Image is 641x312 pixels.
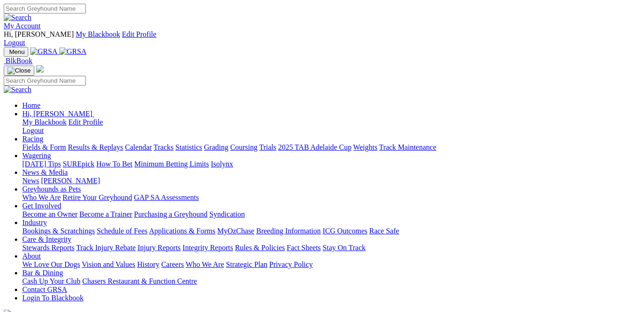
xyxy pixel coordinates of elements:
div: Industry [22,227,637,235]
a: Calendar [125,143,152,151]
span: Menu [9,48,25,55]
a: Greyhounds as Pets [22,185,81,193]
a: Applications & Forms [149,227,215,235]
a: Injury Reports [137,244,181,252]
a: We Love Our Dogs [22,260,80,268]
a: Stewards Reports [22,244,74,252]
a: Fields & Form [22,143,66,151]
a: Results & Replays [68,143,123,151]
div: About [22,260,637,269]
a: My Blackbook [76,30,120,38]
a: Contact GRSA [22,285,67,293]
a: My Account [4,22,41,30]
a: Trials [259,143,276,151]
a: Hi, [PERSON_NAME] [22,110,94,118]
a: Coursing [230,143,258,151]
button: Toggle navigation [4,47,28,57]
a: Rules & Policies [235,244,285,252]
a: Home [22,101,40,109]
button: Toggle navigation [4,66,34,76]
div: Get Involved [22,210,637,219]
a: [PERSON_NAME] [41,177,100,185]
a: Weights [353,143,377,151]
a: Wagering [22,152,51,159]
span: BlkBook [6,57,32,65]
div: My Account [4,30,637,47]
input: Search [4,76,86,86]
a: Privacy Policy [269,260,313,268]
a: Stay On Track [323,244,365,252]
span: Hi, [PERSON_NAME] [4,30,74,38]
a: Track Injury Rebate [76,244,136,252]
a: Retire Your Greyhound [63,193,132,201]
a: Cash Up Your Club [22,277,80,285]
a: Edit Profile [122,30,156,38]
a: Careers [161,260,184,268]
a: Tracks [154,143,174,151]
a: Strategic Plan [226,260,267,268]
a: ICG Outcomes [323,227,367,235]
a: Who We Are [186,260,224,268]
div: News & Media [22,177,637,185]
a: Track Maintenance [379,143,436,151]
a: How To Bet [97,160,133,168]
img: Search [4,13,32,22]
div: Greyhounds as Pets [22,193,637,202]
img: GRSA [59,47,87,56]
a: News & Media [22,168,68,176]
a: Get Involved [22,202,61,210]
a: GAP SA Assessments [134,193,199,201]
div: Racing [22,143,637,152]
a: 2025 TAB Adelaide Cup [278,143,351,151]
a: Chasers Restaurant & Function Centre [82,277,197,285]
a: Purchasing a Greyhound [134,210,207,218]
a: MyOzChase [217,227,254,235]
a: Industry [22,219,47,226]
a: Become a Trainer [79,210,132,218]
a: [DATE] Tips [22,160,61,168]
a: Vision and Values [82,260,135,268]
img: logo-grsa-white.png [36,65,44,73]
a: Care & Integrity [22,235,71,243]
a: SUREpick [63,160,94,168]
a: Edit Profile [69,118,103,126]
a: History [137,260,159,268]
a: Grading [204,143,228,151]
a: My Blackbook [22,118,67,126]
a: Become an Owner [22,210,78,218]
a: Statistics [175,143,202,151]
div: Hi, [PERSON_NAME] [22,118,637,135]
a: Breeding Information [256,227,321,235]
a: Fact Sheets [287,244,321,252]
a: Racing [22,135,43,143]
input: Search [4,4,86,13]
a: Isolynx [211,160,233,168]
span: Hi, [PERSON_NAME] [22,110,92,118]
a: Schedule of Fees [97,227,147,235]
img: Close [7,67,31,74]
a: Bookings & Scratchings [22,227,95,235]
div: Wagering [22,160,637,168]
a: Logout [22,126,44,134]
img: GRSA [30,47,58,56]
a: Login To Blackbook [22,294,84,302]
a: Who We Are [22,193,61,201]
a: Logout [4,39,25,46]
a: Syndication [209,210,245,218]
div: Care & Integrity [22,244,637,252]
a: Race Safe [369,227,399,235]
a: About [22,252,41,260]
img: Search [4,86,32,94]
a: News [22,177,39,185]
a: BlkBook [4,57,32,65]
div: Bar & Dining [22,277,637,285]
a: Bar & Dining [22,269,63,277]
a: Integrity Reports [182,244,233,252]
a: Minimum Betting Limits [134,160,209,168]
